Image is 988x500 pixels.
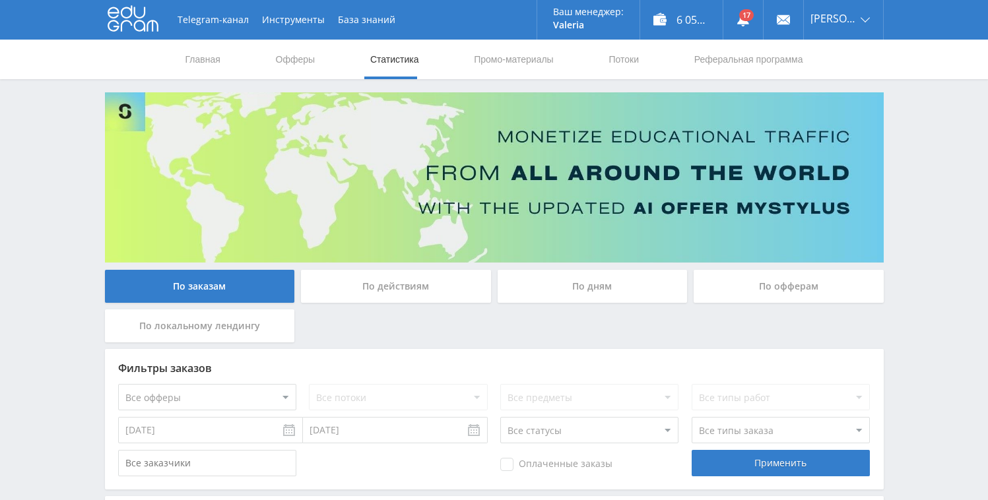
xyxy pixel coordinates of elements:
[553,7,624,17] p: Ваш менеджер:
[105,270,295,303] div: По заказам
[694,270,884,303] div: По офферам
[500,458,612,471] span: Оплаченные заказы
[810,13,857,24] span: [PERSON_NAME]
[693,40,805,79] a: Реферальная программа
[118,362,871,374] div: Фильтры заказов
[105,92,884,263] img: Banner
[118,450,296,476] input: Все заказчики
[301,270,491,303] div: По действиям
[105,309,295,342] div: По локальному лендингу
[692,450,870,476] div: Применить
[184,40,222,79] a: Главная
[369,40,420,79] a: Статистика
[553,20,624,30] p: Valeria
[607,40,640,79] a: Потоки
[498,270,688,303] div: По дням
[275,40,317,79] a: Офферы
[473,40,554,79] a: Промо-материалы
